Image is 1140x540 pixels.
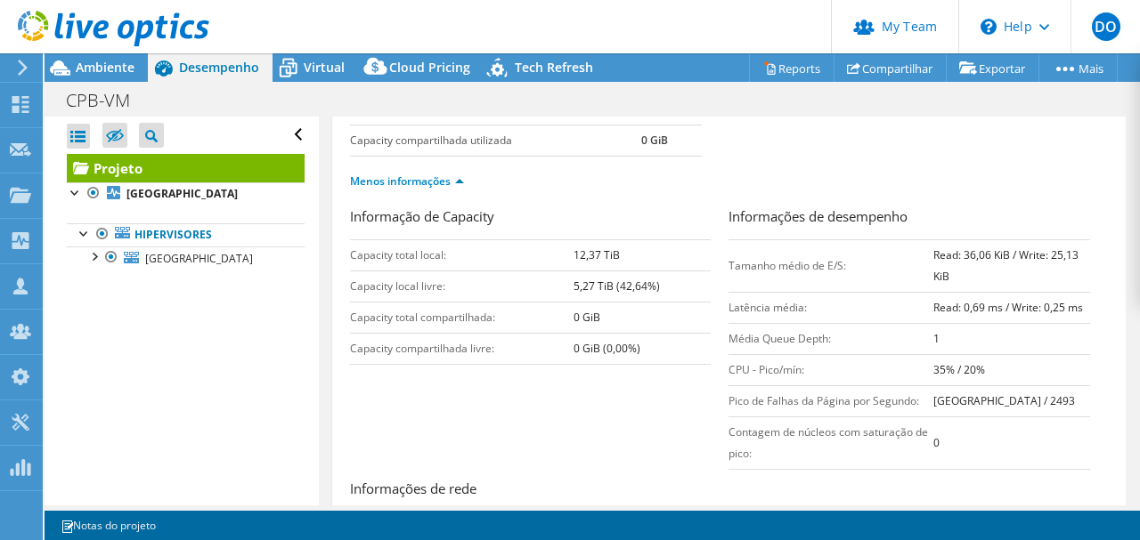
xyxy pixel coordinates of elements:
a: [GEOGRAPHIC_DATA] [67,246,305,270]
span: [GEOGRAPHIC_DATA] [145,251,253,266]
td: Latência média: [729,292,932,323]
a: Menos informações [350,173,464,189]
b: 0 GiB (0,00%) [574,341,640,356]
b: 5,27 TiB (42,64%) [574,278,660,294]
a: [GEOGRAPHIC_DATA] [67,182,305,206]
b: 0 [933,435,940,450]
span: Ambiente [76,59,134,76]
span: Desempenho [179,59,259,76]
td: CPU - Pico/mín: [729,354,932,385]
span: Virtual [304,59,345,76]
a: Compartilhar [834,54,947,82]
a: Projeto [67,154,305,182]
b: 0 GiB [641,133,668,148]
b: 0 GiB [574,310,600,325]
td: Pico de Falhas da Página por Segundo: [729,385,932,416]
a: Mais [1038,54,1118,82]
b: Read: 36,06 KiB / Write: 25,13 KiB [933,247,1079,284]
b: 12,37 TiB [574,247,620,262]
h3: Informação de Capacity [350,206,712,230]
h3: Informações de desempenho [729,206,1090,230]
label: Capacity compartilhada utilizada [350,132,642,149]
a: Reports [749,54,835,82]
span: Cloud Pricing [389,59,470,76]
td: Capacity compartilhada livre: [350,333,574,364]
b: 1 [933,331,940,346]
td: Capacity total local: [350,239,574,270]
td: Capacity total compartilhada: [350,302,574,333]
a: Notas do projeto [48,514,168,536]
td: Capacity local livre: [350,270,574,302]
h1: CPB-VM [58,91,158,110]
svg: \n [981,19,997,35]
span: DO [1092,12,1120,41]
b: [GEOGRAPHIC_DATA] / 2493 [933,393,1075,408]
td: Contagem de núcleos com saturação de pico: [729,416,932,469]
a: Exportar [946,54,1039,82]
b: 35% / 20% [933,362,985,377]
h3: Informações de rede [350,479,712,503]
a: Hipervisores [67,223,305,246]
td: Tamanho médio de E/S: [729,239,932,292]
b: Read: 0,69 ms / Write: 0,25 ms [933,300,1083,315]
span: Tech Refresh [515,59,593,76]
td: Média Queue Depth: [729,323,932,354]
b: [GEOGRAPHIC_DATA] [126,186,238,201]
